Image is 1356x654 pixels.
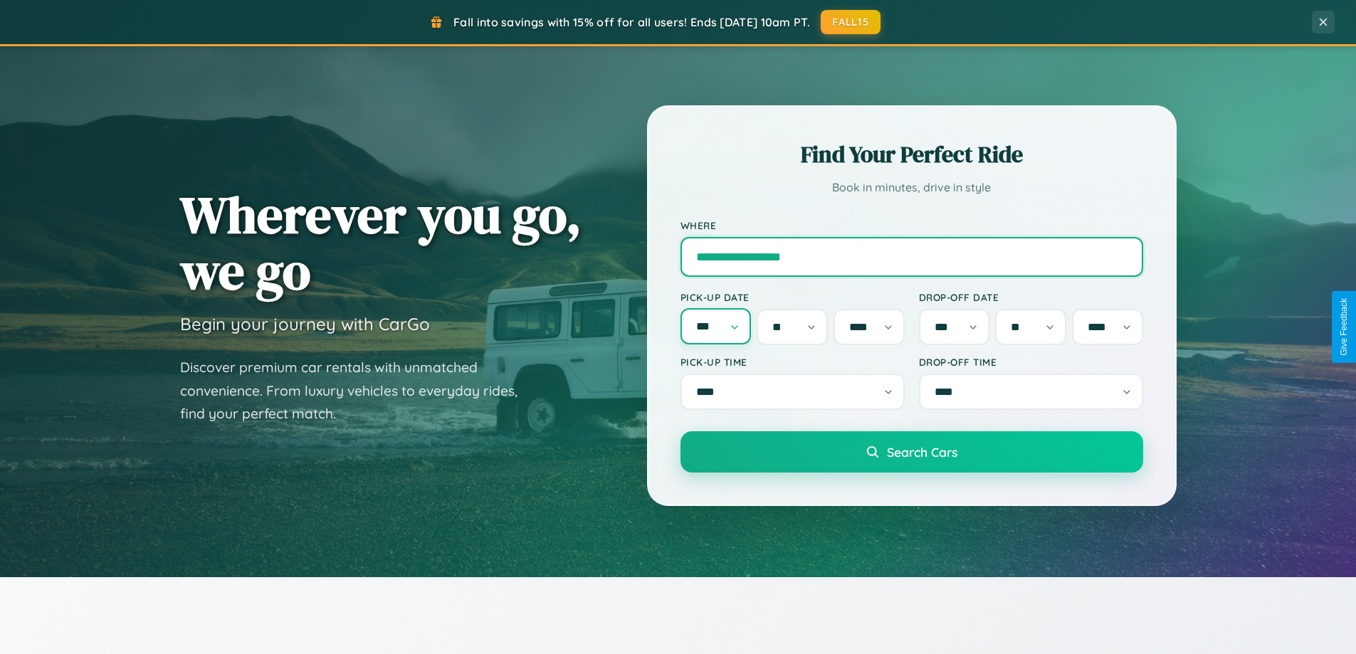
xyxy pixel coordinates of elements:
[453,15,810,29] span: Fall into savings with 15% off for all users! Ends [DATE] 10am PT.
[680,219,1143,231] label: Where
[680,139,1143,170] h2: Find Your Perfect Ride
[919,356,1143,368] label: Drop-off Time
[680,291,905,303] label: Pick-up Date
[680,177,1143,198] p: Book in minutes, drive in style
[180,186,582,299] h1: Wherever you go, we go
[887,444,957,460] span: Search Cars
[821,10,881,34] button: FALL15
[180,313,430,334] h3: Begin your journey with CarGo
[680,431,1143,473] button: Search Cars
[180,356,536,426] p: Discover premium car rentals with unmatched convenience. From luxury vehicles to everyday rides, ...
[680,356,905,368] label: Pick-up Time
[1339,298,1349,356] div: Give Feedback
[919,291,1143,303] label: Drop-off Date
